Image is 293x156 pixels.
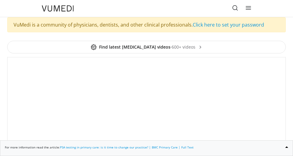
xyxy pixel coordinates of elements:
[193,21,264,28] a: Click here to set your password
[60,145,194,149] a: PSA testing in primary care: is it time to change our practice? | BMC Primary Care | Full Text
[91,44,170,50] span: Find latest [MEDICAL_DATA] videos
[172,44,203,50] span: 600+ videos
[7,41,286,53] a: Find latest [MEDICAL_DATA] videos·600+ videos
[42,5,74,11] img: VuMedi Logo
[5,145,288,150] p: For more information read the article:
[7,17,286,32] div: VuMedi is a community of physicians, dentists, and other clinical professionals.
